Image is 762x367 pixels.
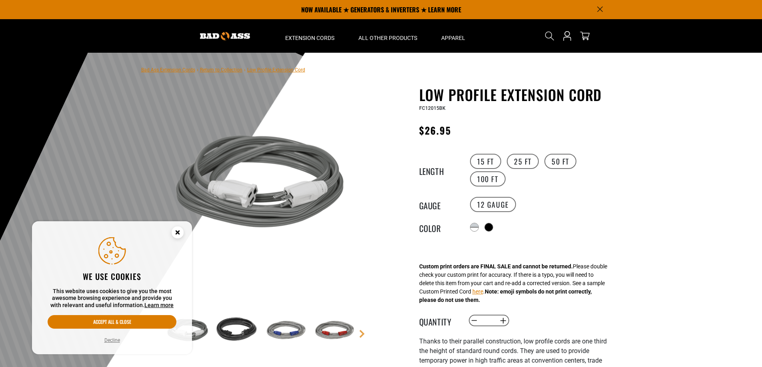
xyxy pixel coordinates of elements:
[48,271,176,282] h2: We use cookies
[544,154,576,169] label: 50 FT
[419,288,592,303] strong: Note: emoji symbols do not print correctly, please do not use them.
[48,288,176,309] p: This website uses cookies to give you the most awesome browsing experience and provide you with r...
[262,307,308,354] img: Grey & Blue
[470,171,506,186] label: 100 FT
[419,165,459,175] legend: Length
[429,19,477,53] summary: Apparel
[470,154,501,169] label: 15 FT
[197,67,198,73] span: ›
[32,221,192,355] aside: Cookie Consent
[102,336,122,344] button: Decline
[141,65,305,74] nav: breadcrumbs
[419,105,446,111] span: FC12015BK
[419,262,607,304] div: Please double check your custom print for accuracy. If there is a typo, you will need to delete t...
[419,86,615,103] h1: Low Profile Extension Cord
[358,34,417,42] span: All Other Products
[165,88,358,280] img: grey & white
[273,19,346,53] summary: Extension Cords
[419,222,459,232] legend: Color
[441,34,465,42] span: Apparel
[141,67,195,73] a: Bad Ass Extension Cords
[247,67,305,73] span: Low Profile Extension Cord
[472,288,483,296] button: here
[200,32,250,40] img: Bad Ass Extension Cords
[200,67,242,73] a: Return to Collection
[310,307,356,354] img: grey & red
[419,315,459,326] label: Quantity
[358,330,366,338] a: Next
[419,263,573,270] strong: Custom print orders are FINAL SALE and cannot be returned.
[213,307,260,354] img: black
[346,19,429,53] summary: All Other Products
[48,315,176,329] button: Accept all & close
[419,123,451,137] span: $26.95
[144,302,174,308] a: Learn more
[470,197,516,212] label: 12 Gauge
[285,34,334,42] span: Extension Cords
[244,67,246,73] span: ›
[543,30,556,42] summary: Search
[507,154,539,169] label: 25 FT
[419,199,459,210] legend: Gauge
